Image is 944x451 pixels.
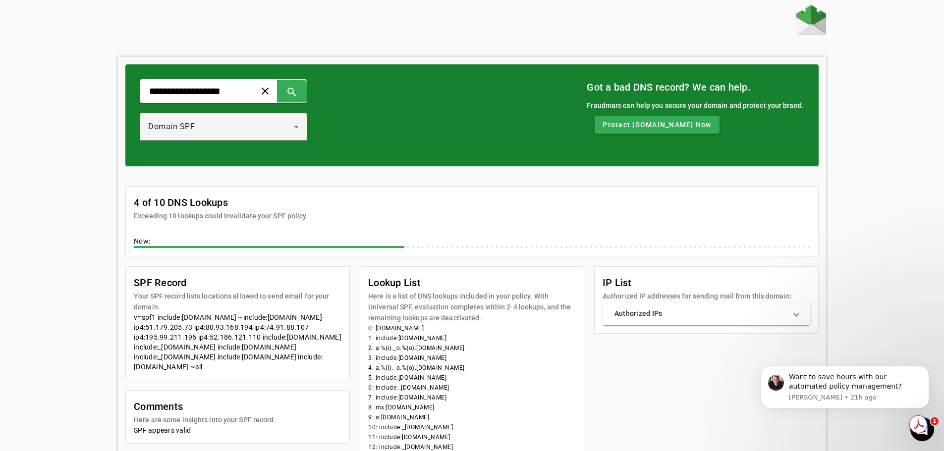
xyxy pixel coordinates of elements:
mat-card-subtitle: Your SPF record lists locations allowed to send email for your domain. [134,291,341,312]
mat-card-title: 4 of 10 DNS Lookups [134,195,308,210]
mat-card-subtitle: Exceeding 10 lookups could invalidate your SPF policy. [134,210,308,221]
mat-card-title: Comments [134,399,276,414]
mat-panel-title: Authorized IPs [614,308,786,318]
li: 7: include:[DOMAIN_NAME] [368,393,576,402]
mat-expansion-panel-header: Authorized IPs [603,301,810,325]
li: 9: a:[DOMAIN_NAME] [368,412,576,422]
div: v=spf1 include:[DOMAIN_NAME] ~include:[DOMAIN_NAME] ip4:51.179.205.73 ip4:80.93.168.194 ip4:74.91... [134,312,341,372]
li: 1: include:[DOMAIN_NAME] [368,333,576,343]
li: 11: include:[DOMAIN_NAME] [368,432,576,442]
button: Protect [DOMAIN_NAME] Now [595,116,719,134]
img: Fraudmarc Logo [796,5,826,35]
mat-card-title: Got a bad DNS record? We can help. [587,79,804,95]
mat-card-title: IP List [603,275,792,291]
mat-card-title: Lookup List [368,275,576,291]
li: 8: mx:[DOMAIN_NAME] [368,402,576,412]
span: Protect [DOMAIN_NAME] Now [603,120,711,130]
li: 3: include:[DOMAIN_NAME] [368,353,576,363]
div: Fraudmarc can help you secure your domain and protect your brand. [587,100,804,111]
li: 5: include:[DOMAIN_NAME] [368,373,576,383]
div: Now: [134,236,810,248]
mat-card-subtitle: Here is a list of DNS lookups included in your policy. With Universal SPF, evaluation completes w... [368,291,576,323]
li: 10: include:_[DOMAIN_NAME] [368,422,576,432]
li: 6: include:_[DOMAIN_NAME] [368,383,576,393]
li: 2: a:%{i}._o.%{o}.[DOMAIN_NAME] [368,343,576,353]
iframe: Intercom notifications message [746,351,944,424]
li: 0: [DOMAIN_NAME] [368,323,576,333]
div: SPF appears valid [134,425,341,435]
span: Domain SPF [148,122,195,131]
mat-card-title: SPF Record [134,275,341,291]
li: 4: a:%{i}._o.%{o}.[DOMAIN_NAME] [368,363,576,373]
mat-card-subtitle: Here are some insights into your SPF record. [134,414,276,425]
mat-card-subtitle: Authorized IP addresses for sending mail from this domain: [603,291,792,301]
a: Home [796,5,826,37]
